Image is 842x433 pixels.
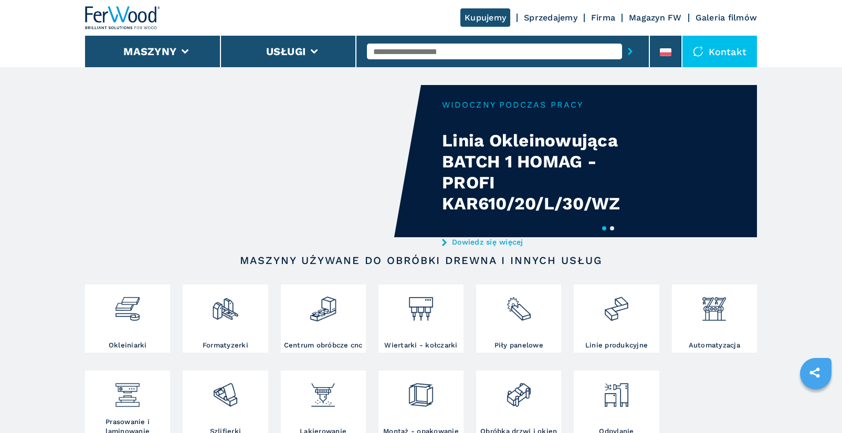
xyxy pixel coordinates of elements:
button: 1 [602,226,606,230]
img: linee_di_produzione_2.png [603,287,630,323]
a: Automatyzacja [672,284,757,353]
h3: Centrum obróbcze cnc [284,341,363,350]
h3: Wiertarki - kołczarki [384,341,457,350]
a: Centrum obróbcze cnc [281,284,366,353]
img: pressa-strettoia.png [113,373,141,409]
img: squadratrici_2.png [212,287,239,323]
a: Linie produkcyjne [574,284,659,353]
h2: Maszyny używane do obróbki drewna i innych usług [119,254,723,267]
img: aspirazione_1.png [603,373,630,409]
h3: Linie produkcyjne [585,341,648,350]
img: lavorazione_porte_finestre_2.png [505,373,533,409]
button: submit-button [622,39,638,64]
button: Usługi [266,45,306,58]
img: centro_di_lavoro_cnc_2.png [309,287,337,323]
h3: Piły panelowe [494,341,543,350]
img: verniciatura_1.png [309,373,337,409]
a: sharethis [802,360,828,386]
a: Kupujemy [460,8,510,27]
img: levigatrici_2.png [212,373,239,409]
a: Firma [591,13,615,23]
h3: Automatyzacja [689,341,740,350]
a: Galeria filmów [696,13,757,23]
h3: Okleiniarki [109,341,147,350]
a: Piły panelowe [476,284,561,353]
a: Wiertarki - kołczarki [378,284,464,353]
button: Maszyny [123,45,176,58]
a: Sprzedajemy [524,13,577,23]
h3: Formatyzerki [203,341,248,350]
div: Kontakt [682,36,757,67]
img: bordatrici_1.png [113,287,141,323]
a: Magazyn FW [629,13,682,23]
video: Your browser does not support the video tag. [85,85,421,237]
img: Ferwood [85,6,161,29]
button: 2 [610,226,614,230]
a: Okleiniarki [85,284,170,353]
a: Formatyzerki [183,284,268,353]
a: Dowiedz się więcej [442,238,648,246]
img: montaggio_imballaggio_2.png [407,373,435,409]
img: sezionatrici_2.png [505,287,533,323]
img: foratrici_inseritrici_2.png [407,287,435,323]
img: Kontakt [693,46,703,57]
img: automazione.png [700,287,728,323]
